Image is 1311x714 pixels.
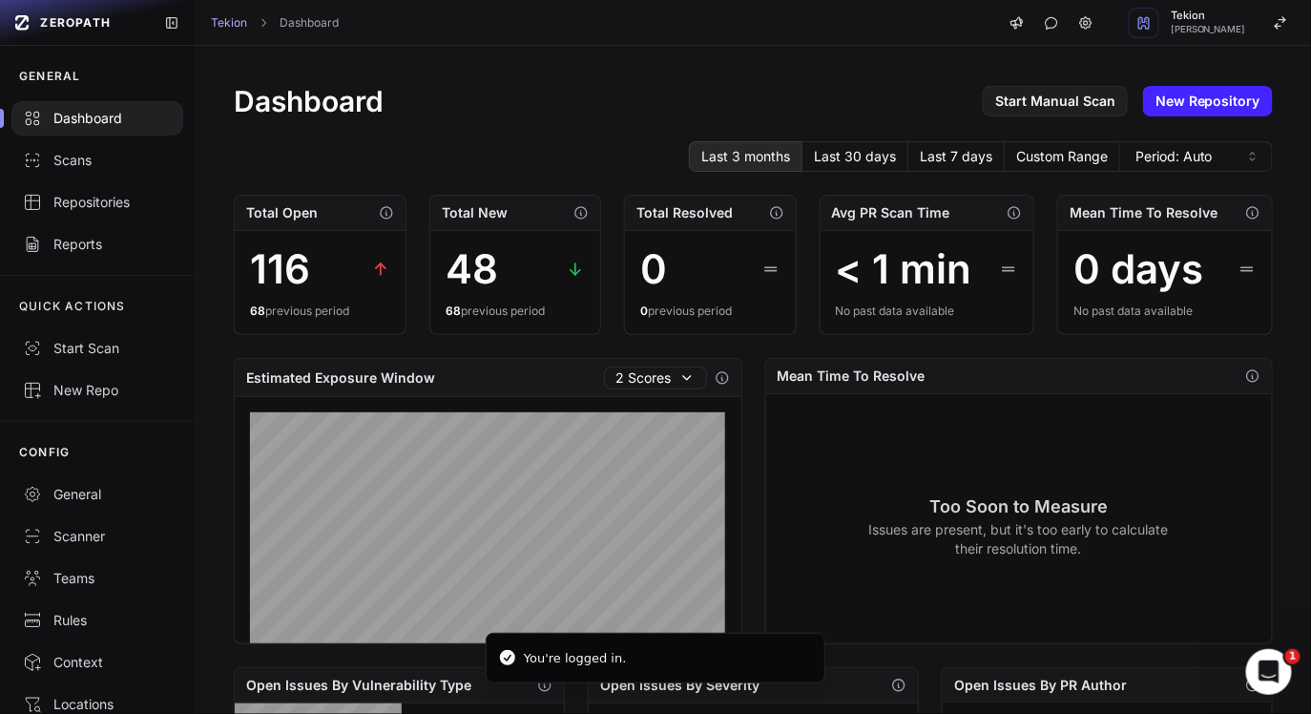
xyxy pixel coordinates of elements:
div: previous period [250,304,389,319]
h2: Mean Time To Resolve [1070,203,1217,222]
h2: Total Resolved [636,203,733,222]
a: Tekion [211,15,247,31]
div: Scanner [23,527,172,546]
div: Context [23,653,172,672]
span: Tekion [1171,10,1246,21]
span: 1 [1285,649,1301,664]
h2: Mean Time To Resolve [778,367,926,386]
div: 0 [640,246,667,292]
h2: Estimated Exposure Window [246,368,435,388]
div: 48 [446,246,498,292]
button: Last 3 months [689,141,802,172]
div: No past data available [1073,304,1257,319]
h2: Total New [442,203,508,222]
button: 2 Scores [604,367,707,389]
h3: Too Soon to Measure [868,493,1169,520]
p: Issues are present, but it's too early to calculate their resolution time. [868,520,1169,558]
h2: Open Issues By Severity [600,676,760,695]
h1: Dashboard [234,84,384,118]
iframe: Intercom live chat [1246,649,1292,695]
div: Dashboard [23,109,172,128]
div: 116 [250,246,310,292]
p: QUICK ACTIONS [19,299,126,314]
div: < 1 min [836,246,972,292]
a: ZEROPATH [8,8,149,38]
span: 0 [640,304,648,318]
div: Scans [23,151,172,170]
svg: chevron right, [257,16,270,30]
div: You're logged in. [524,649,627,668]
span: [PERSON_NAME] [1171,25,1246,34]
button: Last 30 days [802,141,908,172]
div: Repositories [23,193,172,212]
p: GENERAL [19,69,80,84]
div: Locations [23,695,172,714]
button: Last 7 days [908,141,1005,172]
button: Custom Range [1005,141,1120,172]
span: ZEROPATH [40,15,111,31]
a: Dashboard [280,15,339,31]
p: CONFIG [19,445,70,460]
span: 68 [446,304,461,318]
h2: Total Open [246,203,318,222]
div: Teams [23,569,172,588]
h2: Open Issues By PR Author [954,676,1127,695]
span: 68 [250,304,265,318]
div: Rules [23,611,172,630]
div: Reports [23,235,172,254]
div: previous period [446,304,585,319]
nav: breadcrumb [211,15,339,31]
div: No past data available [836,304,1019,319]
span: Period: Auto [1135,147,1213,166]
h2: Open Issues By Vulnerability Type [246,676,471,695]
div: previous period [640,304,780,319]
a: Start Manual Scan [983,86,1128,116]
div: 0 days [1073,246,1203,292]
div: Start Scan [23,339,172,358]
svg: caret sort, [1245,149,1260,164]
h2: Avg PR Scan Time [832,203,950,222]
div: General [23,485,172,504]
div: New Repo [23,381,172,400]
a: New Repository [1143,86,1273,116]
